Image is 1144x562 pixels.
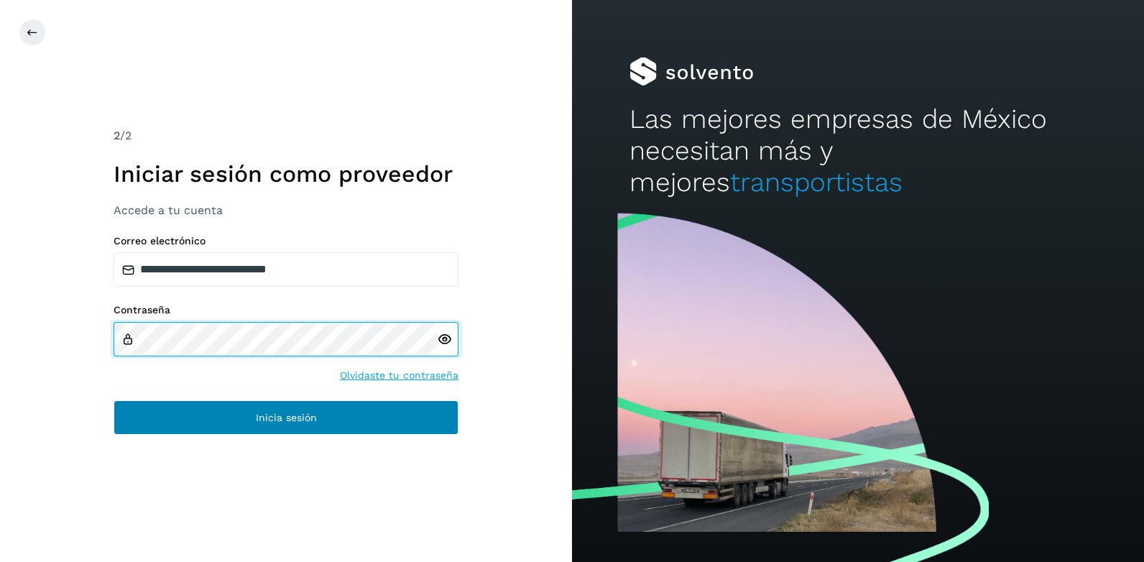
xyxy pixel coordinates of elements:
h1: Iniciar sesión como proveedor [114,160,458,188]
h2: Las mejores empresas de México necesitan más y mejores [629,103,1087,199]
label: Correo electrónico [114,235,458,247]
span: 2 [114,129,120,142]
button: Inicia sesión [114,400,458,435]
span: transportistas [730,167,903,198]
h3: Accede a tu cuenta [114,203,458,217]
label: Contraseña [114,304,458,316]
span: Inicia sesión [256,413,317,423]
a: Olvidaste tu contraseña [340,368,458,383]
div: /2 [114,127,458,144]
